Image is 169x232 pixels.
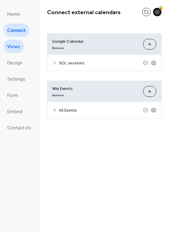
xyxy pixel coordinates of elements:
[4,88,22,102] a: Form
[52,93,64,97] span: Remove
[52,46,64,50] span: Remove
[4,72,29,85] a: Settings
[52,86,138,92] span: Wix Events
[7,107,22,117] span: Embed
[7,91,18,101] span: Form
[47,7,121,18] span: Connect external calendars
[59,60,143,67] span: SOL sessions
[7,10,20,19] span: Home
[4,40,24,53] a: Views
[4,56,26,69] a: Design
[7,58,22,68] span: Design
[4,121,35,134] a: Contact Us
[7,75,25,84] span: Settings
[7,26,26,36] span: Connect
[59,107,143,114] span: All Events
[7,123,31,133] span: Contact Us
[52,39,138,45] span: Google Calendar
[4,105,26,118] a: Embed
[7,42,20,52] span: Views
[4,23,29,37] a: Connect
[4,7,24,20] a: Home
